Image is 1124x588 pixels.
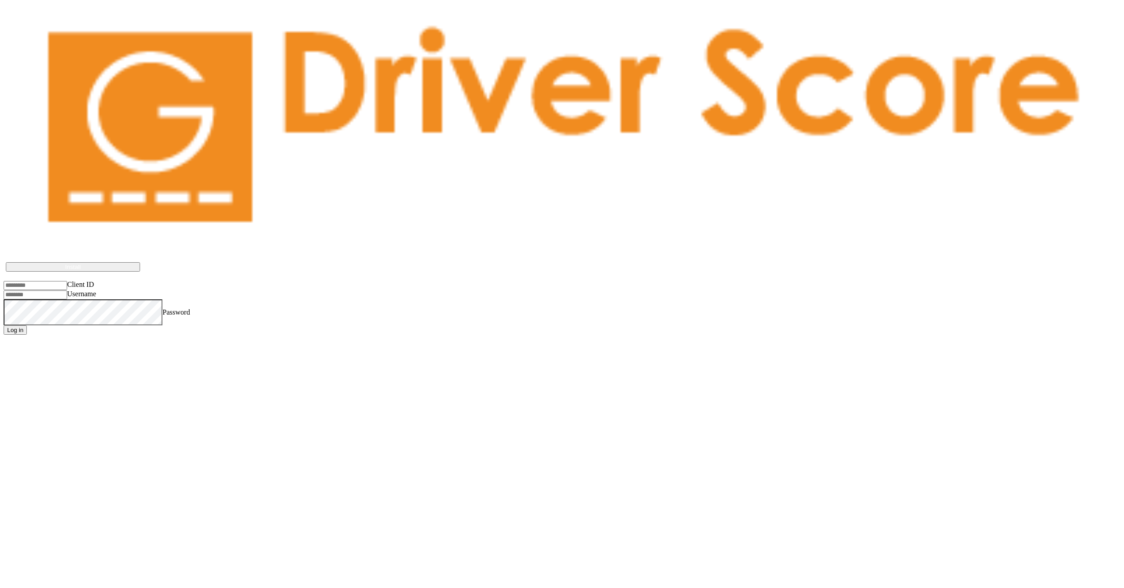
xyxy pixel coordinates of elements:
button: Log in [4,325,27,335]
label: Password [162,308,190,316]
label: Username [67,290,96,298]
p: Driver Score works best if installed on the device [15,250,1109,258]
label: Client ID [67,281,94,288]
button: Install [6,262,140,272]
